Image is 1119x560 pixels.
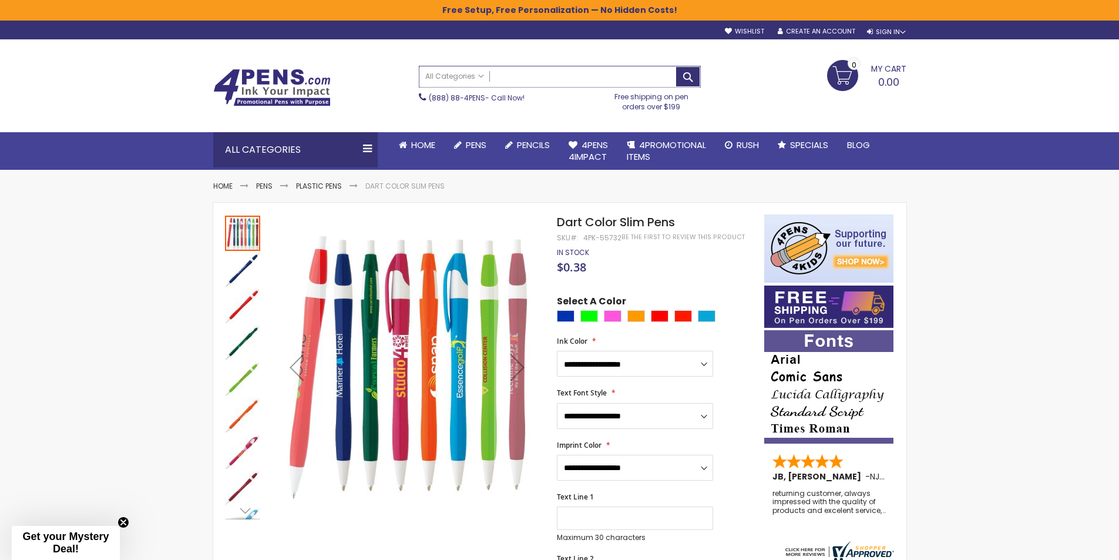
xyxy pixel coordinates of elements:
[602,88,701,111] div: Free shipping on pen orders over $199
[429,93,525,103] span: - Call Now!
[466,139,486,151] span: Pens
[557,248,589,257] div: Availability
[621,233,745,242] a: Be the first to review this product
[411,139,435,151] span: Home
[429,93,485,103] a: (888) 88-4PENS
[627,310,645,322] div: Orange
[225,502,260,519] div: Next
[296,181,342,191] a: Plastic Pens
[557,310,574,322] div: Blue
[225,325,260,360] img: Dart Color Slim Pens
[256,181,273,191] a: Pens
[651,310,668,322] div: Red
[847,139,870,151] span: Blog
[425,72,484,81] span: All Categories
[768,132,838,158] a: Specials
[12,526,120,560] div: Get your Mystery Deal!Close teaser
[557,440,601,450] span: Imprint Color
[225,398,260,433] img: Dart Color Slim Pens
[698,310,715,322] div: Turquoise
[419,66,490,86] a: All Categories
[725,27,764,36] a: Wishlist
[273,214,320,519] div: Previous
[764,214,893,283] img: 4pens 4 kids
[557,336,587,346] span: Ink Color
[225,289,260,324] img: Dart Color Slim Pens
[852,59,856,71] span: 0
[557,492,594,502] span: Text Line 1
[569,139,608,163] span: 4Pens 4impact
[445,132,496,158] a: Pens
[827,60,906,89] a: 0.00 0
[225,251,261,287] div: Dart Color Slim Pens
[225,397,261,433] div: Dart Color Slim Pens
[604,310,621,322] div: Pink
[213,181,233,191] a: Home
[580,310,598,322] div: Lime Green
[617,132,715,170] a: 4PROMOTIONALITEMS
[557,259,586,275] span: $0.38
[225,324,261,360] div: Dart Color Slim Pens
[225,287,261,324] div: Dart Color Slim Pens
[778,27,855,36] a: Create an Account
[273,232,542,500] img: Dart Color Slim Pens
[559,132,617,170] a: 4Pens4impact
[225,361,260,397] img: Dart Color Slim Pens
[365,182,445,191] li: Dart Color Slim Pens
[557,388,607,398] span: Text Font Style
[225,470,261,506] div: Dart Color Slim Pens
[557,214,675,230] span: Dart Color Slim Pens
[867,28,906,36] div: Sign In
[790,139,828,151] span: Specials
[213,132,378,167] div: All Categories
[557,233,579,243] strong: SKU
[225,214,261,251] div: Dart Color Slim Pens
[517,139,550,151] span: Pencils
[583,233,621,243] div: 4pk-55732
[715,132,768,158] a: Rush
[225,471,260,506] img: Dart Color Slim Pens
[213,69,331,106] img: 4Pens Custom Pens and Promotional Products
[389,132,445,158] a: Home
[878,75,899,89] span: 0.00
[225,252,260,287] img: Dart Color Slim Pens
[627,139,706,163] span: 4PROMOTIONAL ITEMS
[674,310,692,322] div: Bright Red
[764,330,893,444] img: font-personalization-examples
[557,247,589,257] span: In stock
[22,531,109,555] span: Get your Mystery Deal!
[225,434,260,470] img: Dart Color Slim Pens
[764,286,893,328] img: Free shipping on orders over $199
[838,132,879,158] a: Blog
[772,471,865,482] span: JB, [PERSON_NAME]
[737,139,759,151] span: Rush
[117,517,129,528] button: Close teaser
[557,295,626,311] span: Select A Color
[225,433,261,470] div: Dart Color Slim Pens
[225,360,261,397] div: Dart Color Slim Pens
[496,132,559,158] a: Pencils
[494,214,541,519] div: Next
[772,489,886,515] div: returning customer, always impressed with the quality of products and excelent service, will retu...
[557,533,713,542] p: Maximum 30 characters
